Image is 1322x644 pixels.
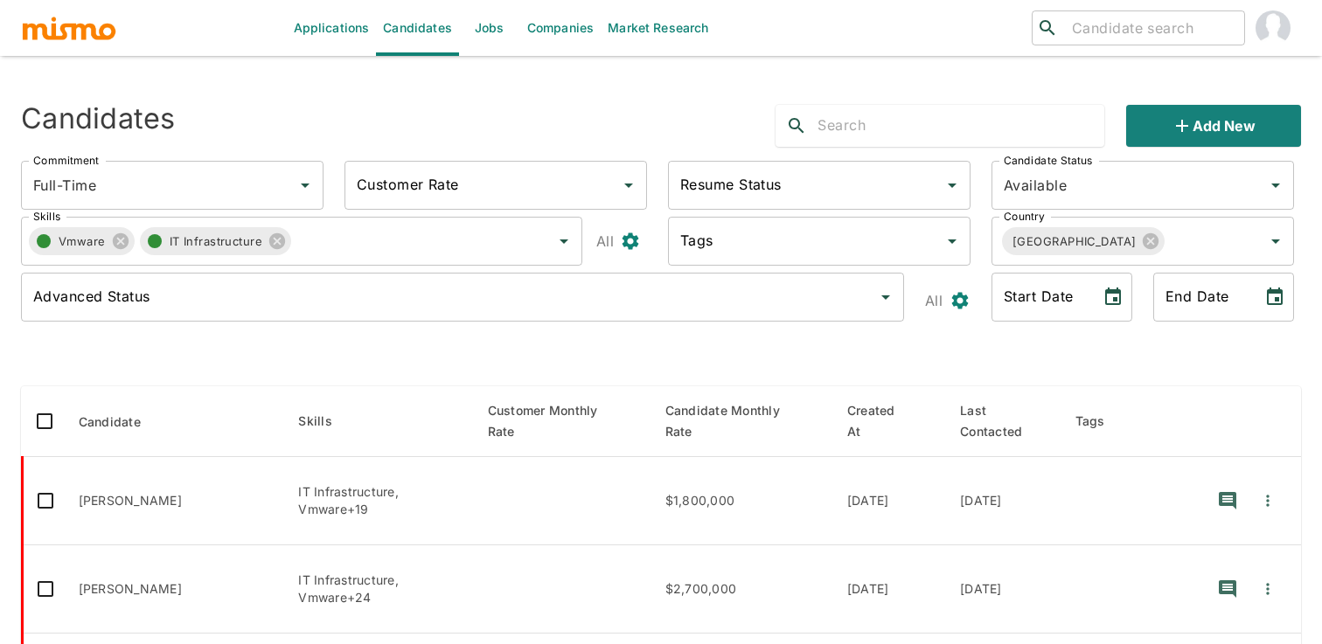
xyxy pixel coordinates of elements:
button: Add new [1126,105,1301,147]
label: Commitment [33,153,99,168]
th: Tags [1061,386,1193,457]
button: Open [616,173,641,197]
p: IT Infrastructure, Vmware, Oracle, DEPLOYMENT, Citrix, DHCP, SQL, BASH, Disaster Recovery, Change... [298,483,459,518]
input: Candidate search [1065,16,1237,40]
button: Quick Actions [1249,568,1287,610]
th: Skills [284,386,473,457]
button: Open [293,173,317,197]
td: [DATE] [833,457,946,545]
span: Customer Monthly Rate [488,400,637,442]
button: Quick Actions [1249,480,1287,522]
td: [DATE] [833,545,946,634]
input: MM/DD/YYYY [991,273,1089,322]
p: IT Infrastructure, Vmware, WEB SERVICES, POWER BI, DEPLOYMENT, ERP, .NET, Visual Studio, Microsof... [298,571,459,606]
th: Last Contacted [946,386,1061,457]
td: [PERSON_NAME] [65,457,285,545]
h4: Candidates [21,101,176,136]
input: Search [818,112,1103,140]
div: IT Infrastructure [140,227,291,255]
td: $2,700,000 [651,545,833,634]
button: Open [873,285,898,309]
span: Vmware [59,232,116,252]
button: Open [940,229,964,253]
td: [DATE] [946,545,1061,634]
button: Open [552,229,576,253]
span: Candidate [79,412,164,433]
p: All [925,288,943,313]
img: logo [21,15,117,41]
td: $1,800,000 [651,457,833,545]
button: Open [940,173,964,197]
div: Vmware [29,227,135,255]
button: recent-notes [1207,480,1249,522]
button: Choose date [1257,280,1292,315]
img: Gabriel Hernandez [1256,10,1291,45]
input: MM/DD/YYYY [1153,273,1250,322]
button: recent-notes [1207,568,1249,610]
span: Candidate Monthly Rate [665,400,819,442]
span: Created At [847,400,932,442]
button: search [776,105,818,147]
span: [GEOGRAPHIC_DATA] [1002,232,1146,252]
td: [DATE] [946,457,1061,545]
span: IT Infrastructure [170,232,273,252]
button: Open [1263,173,1288,197]
p: All [596,229,614,253]
button: Choose date [1096,280,1131,315]
button: Open [1263,229,1288,253]
div: [GEOGRAPHIC_DATA] [1002,227,1165,255]
label: Skills [33,209,60,224]
td: [PERSON_NAME] [65,545,285,634]
label: Candidate Status [1004,153,1092,168]
label: Country [1004,209,1045,224]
